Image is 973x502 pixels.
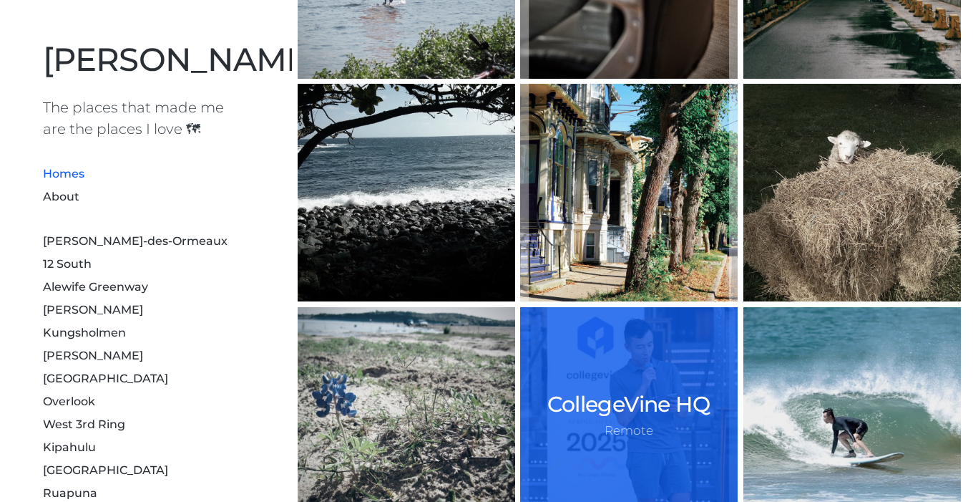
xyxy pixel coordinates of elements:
a: About [43,190,79,203]
a: Kipahulu [43,440,96,454]
a: 12 South [43,257,92,271]
a: Alewife Greenway [43,280,148,294]
h2: CollegeVine HQ [547,392,710,417]
h1: The places that made me are the places I love 🗺 [43,97,249,140]
a: [PERSON_NAME] [43,303,143,317]
img: Ruapuna [743,84,961,301]
img: Kipahulu [298,84,515,301]
a: [PERSON_NAME]-des-Ormeaux [43,234,228,248]
p: Remote [547,421,710,440]
a: West 3rd Ring [43,417,125,431]
a: [GEOGRAPHIC_DATA] [43,372,168,385]
a: Homes [43,167,84,180]
a: [PERSON_NAME] [43,349,143,362]
a: [GEOGRAPHIC_DATA] [43,463,168,477]
a: Ruapuna [43,486,97,500]
a: Overlook [43,395,95,408]
a: Kungsholmen [43,326,126,339]
img: South End [520,84,738,301]
a: [PERSON_NAME] [43,39,317,79]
